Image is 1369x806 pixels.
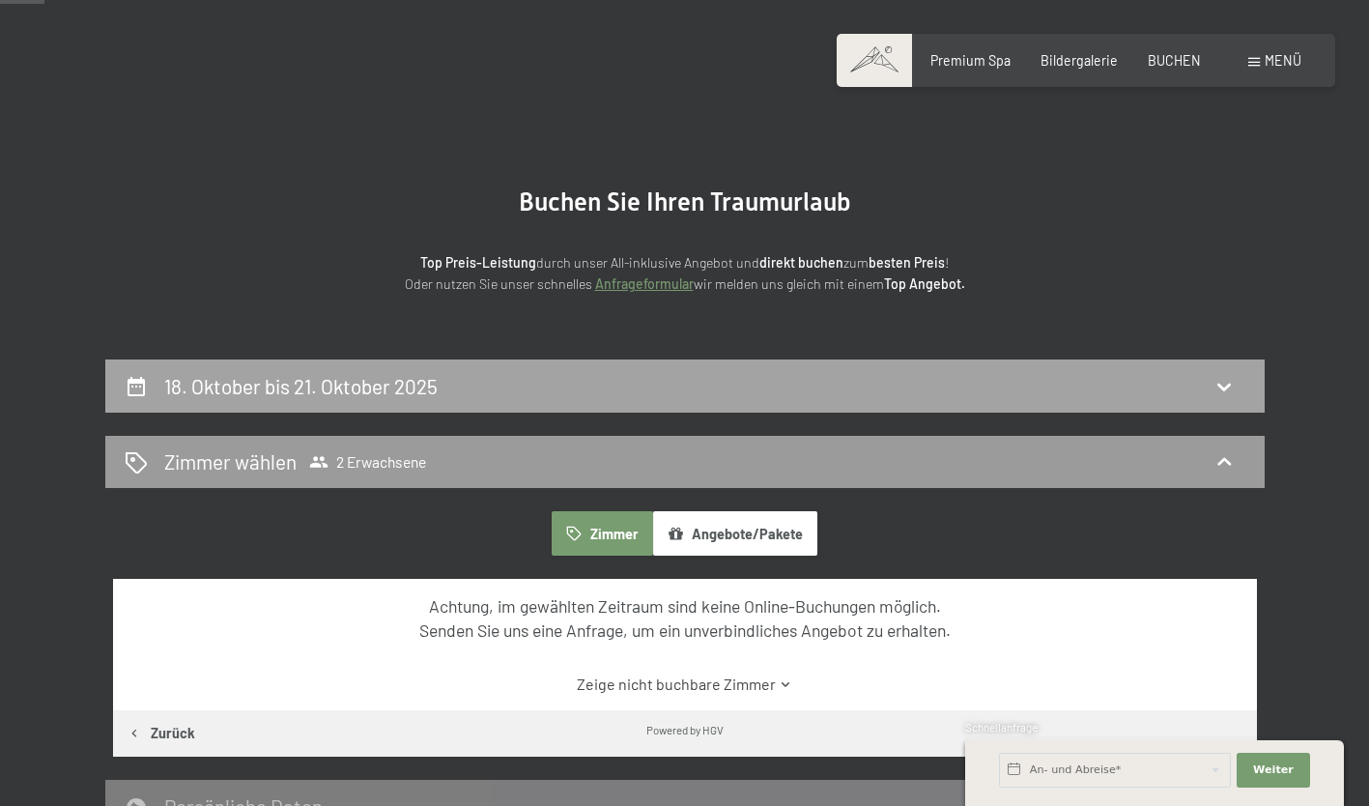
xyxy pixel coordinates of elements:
[869,254,945,271] strong: besten Preis
[1237,753,1310,788] button: Weiter
[965,721,1038,734] span: Schnellanfrage
[552,511,652,556] button: Zimmer
[759,254,843,271] strong: direkt buchen
[113,710,210,757] button: Zurück
[309,452,426,472] span: 2 Erwachsene
[260,252,1110,296] p: durch unser All-inklusive Angebot und zum ! Oder nutzen Sie unser schnelles wir melden uns gleich...
[1253,763,1294,778] span: Weiter
[930,52,1011,69] a: Premium Spa
[595,275,694,292] a: Anfrageformular
[519,187,851,216] span: Buchen Sie Ihren Traumurlaub
[164,447,297,475] h2: Zimmer wählen
[646,722,724,737] div: Powered by HGV
[420,254,536,271] strong: Top Preis-Leistung
[1041,52,1118,69] a: Bildergalerie
[884,275,965,292] strong: Top Angebot.
[147,594,1222,642] div: Achtung, im gewählten Zeitraum sind keine Online-Buchungen möglich. Senden Sie uns eine Anfrage, ...
[147,674,1222,695] a: Zeige nicht buchbare Zimmer
[653,511,817,556] button: Angebote/Pakete
[164,374,438,398] h2: 18. Oktober bis 21. Oktober 2025
[1148,52,1201,69] a: BUCHEN
[1265,52,1301,69] span: Menü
